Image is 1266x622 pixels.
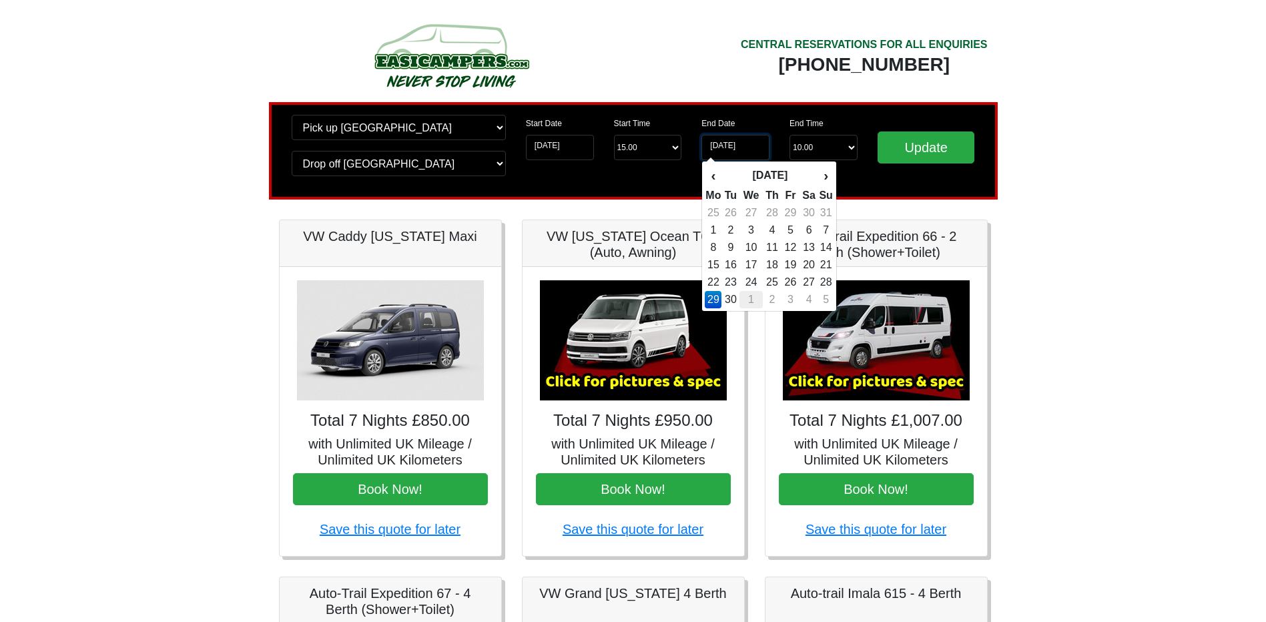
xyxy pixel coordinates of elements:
[779,228,974,260] h5: Auto-Trail Expedition 66 - 2 Berth (Shower+Toilet)
[781,239,800,256] td: 12
[563,522,703,537] a: Save this quote for later
[781,291,800,308] td: 3
[800,187,819,204] th: Sa
[741,53,988,77] div: [PHONE_NUMBER]
[721,274,739,291] td: 23
[739,204,762,222] td: 27
[763,222,782,239] td: 4
[806,522,946,537] a: Save this quote for later
[818,187,833,204] th: Su
[320,522,460,537] a: Save this quote for later
[818,164,833,187] th: ›
[293,473,488,505] button: Book Now!
[781,274,800,291] td: 26
[818,256,833,274] td: 21
[705,164,721,187] th: ‹
[800,256,819,274] td: 20
[536,585,731,601] h5: VW Grand [US_STATE] 4 Berth
[297,280,484,400] img: VW Caddy California Maxi
[739,222,762,239] td: 3
[705,239,721,256] td: 8
[721,187,739,204] th: Tu
[705,274,721,291] td: 22
[721,239,739,256] td: 9
[721,164,818,187] th: [DATE]
[739,187,762,204] th: We
[739,256,762,274] td: 17
[781,187,800,204] th: Fr
[763,187,782,204] th: Th
[818,204,833,222] td: 31
[779,473,974,505] button: Book Now!
[763,274,782,291] td: 25
[536,228,731,260] h5: VW [US_STATE] Ocean T6.1 (Auto, Awning)
[540,280,727,400] img: VW California Ocean T6.1 (Auto, Awning)
[536,436,731,468] h5: with Unlimited UK Mileage / Unlimited UK Kilometers
[878,131,975,164] input: Update
[721,222,739,239] td: 2
[705,187,721,204] th: Mo
[701,135,769,160] input: Return Date
[800,239,819,256] td: 13
[739,239,762,256] td: 10
[779,585,974,601] h5: Auto-trail Imala 615 - 4 Berth
[739,274,762,291] td: 24
[614,117,651,129] label: Start Time
[818,222,833,239] td: 7
[705,204,721,222] td: 25
[763,239,782,256] td: 11
[800,291,819,308] td: 4
[739,291,762,308] td: 1
[526,135,594,160] input: Start Date
[763,256,782,274] td: 18
[536,411,731,430] h4: Total 7 Nights £950.00
[800,204,819,222] td: 30
[526,117,562,129] label: Start Date
[800,222,819,239] td: 6
[800,274,819,291] td: 27
[763,204,782,222] td: 28
[783,280,970,400] img: Auto-Trail Expedition 66 - 2 Berth (Shower+Toilet)
[721,204,739,222] td: 26
[701,117,735,129] label: End Date
[781,256,800,274] td: 19
[818,239,833,256] td: 14
[789,117,824,129] label: End Time
[779,411,974,430] h4: Total 7 Nights £1,007.00
[536,473,731,505] button: Book Now!
[293,411,488,430] h4: Total 7 Nights £850.00
[763,291,782,308] td: 2
[324,19,578,92] img: campers-checkout-logo.png
[721,256,739,274] td: 16
[779,436,974,468] h5: with Unlimited UK Mileage / Unlimited UK Kilometers
[818,291,833,308] td: 5
[293,436,488,468] h5: with Unlimited UK Mileage / Unlimited UK Kilometers
[705,222,721,239] td: 1
[705,291,721,308] td: 29
[781,204,800,222] td: 29
[721,291,739,308] td: 30
[705,256,721,274] td: 15
[818,274,833,291] td: 28
[293,228,488,244] h5: VW Caddy [US_STATE] Maxi
[741,37,988,53] div: CENTRAL RESERVATIONS FOR ALL ENQUIRIES
[293,585,488,617] h5: Auto-Trail Expedition 67 - 4 Berth (Shower+Toilet)
[781,222,800,239] td: 5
